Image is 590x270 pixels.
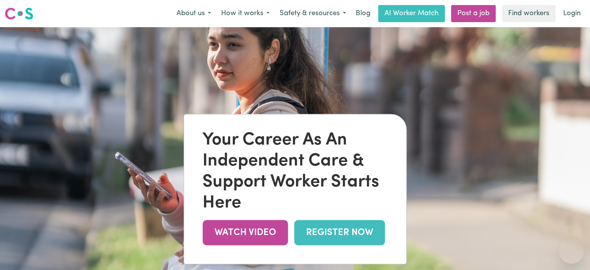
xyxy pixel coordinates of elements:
[502,5,555,22] a: Find workers
[5,7,33,21] img: Careseekers logo
[378,5,445,22] a: AI Worker Match
[294,220,385,245] a: REGISTER NOW
[351,5,375,22] a: Blog
[451,5,496,22] a: Post a job
[559,5,585,22] a: Login
[216,5,275,22] button: How it works
[171,5,216,22] button: About us
[202,220,288,245] a: WATCH VIDEO
[559,239,584,264] iframe: Button to launch messaging window
[5,5,33,23] a: Careseekers logo
[275,5,351,22] button: Safety & resources
[202,130,388,214] div: Your Career As An Independent Care & Support Worker Starts Here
